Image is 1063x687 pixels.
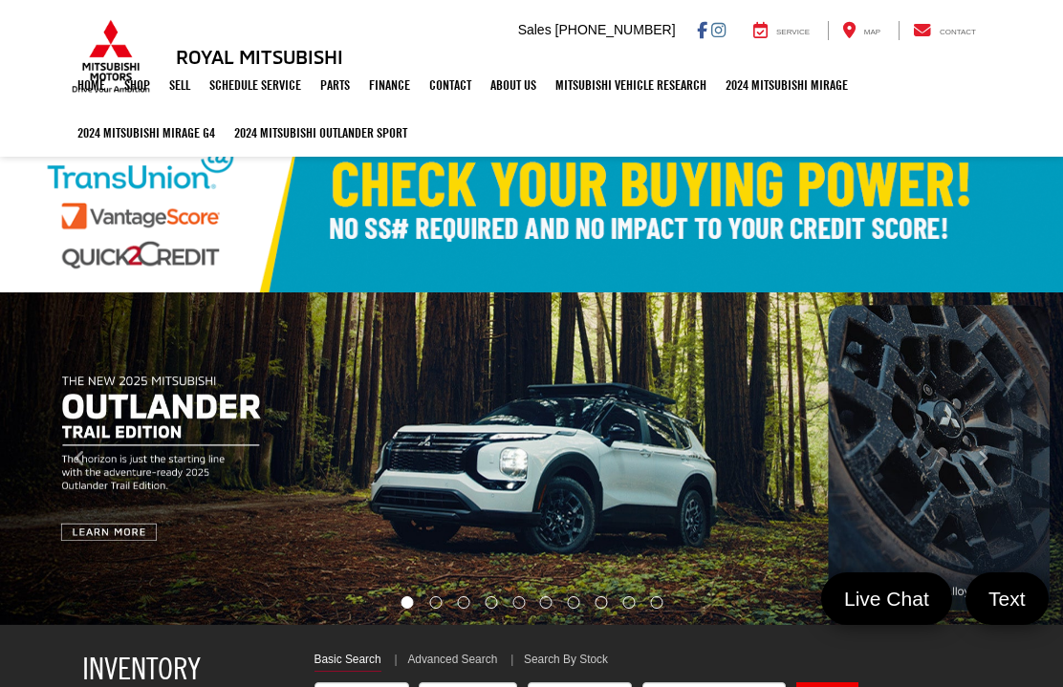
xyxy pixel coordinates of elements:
[518,22,552,37] span: Sales
[481,61,546,109] a: About Us
[739,21,824,40] a: Service
[485,596,497,609] li: Go to slide number 4.
[115,61,160,109] a: Shop
[401,596,413,609] li: Go to slide number 1.
[200,61,311,109] a: Schedule Service: Opens in a new tab
[864,28,880,36] span: Map
[899,21,990,40] a: Contact
[429,596,442,609] li: Go to slide number 2.
[407,652,497,671] a: Advanced Search
[524,652,608,671] a: Search By Stock
[457,596,469,609] li: Go to slide number 3.
[835,586,939,612] span: Live Chat
[776,28,810,36] span: Service
[979,586,1035,612] span: Text
[555,22,676,37] span: [PHONE_NUMBER]
[828,21,895,40] a: Map
[315,652,381,672] a: Basic Search
[697,22,707,37] a: Facebook: Click to visit our Facebook page
[176,46,343,67] h3: Royal Mitsubishi
[623,596,636,609] li: Go to slide number 9.
[68,61,115,109] a: Home
[716,61,857,109] a: 2024 Mitsubishi Mirage
[651,596,663,609] li: Go to slide number 10.
[821,572,952,625] a: Live Chat
[596,596,608,609] li: Go to slide number 8.
[540,596,553,609] li: Go to slide number 6.
[965,572,1049,625] a: Text
[903,331,1063,587] button: Click to view next picture.
[546,61,716,109] a: Mitsubishi Vehicle Research
[68,19,154,94] img: Mitsubishi
[512,596,525,609] li: Go to slide number 5.
[711,22,726,37] a: Instagram: Click to visit our Instagram page
[420,61,481,109] a: Contact
[68,109,225,157] a: 2024 Mitsubishi Mirage G4
[160,61,200,109] a: Sell
[940,28,976,36] span: Contact
[225,109,417,157] a: 2024 Mitsubishi Outlander SPORT
[311,61,359,109] a: Parts: Opens in a new tab
[568,596,580,609] li: Go to slide number 7.
[359,61,420,109] a: Finance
